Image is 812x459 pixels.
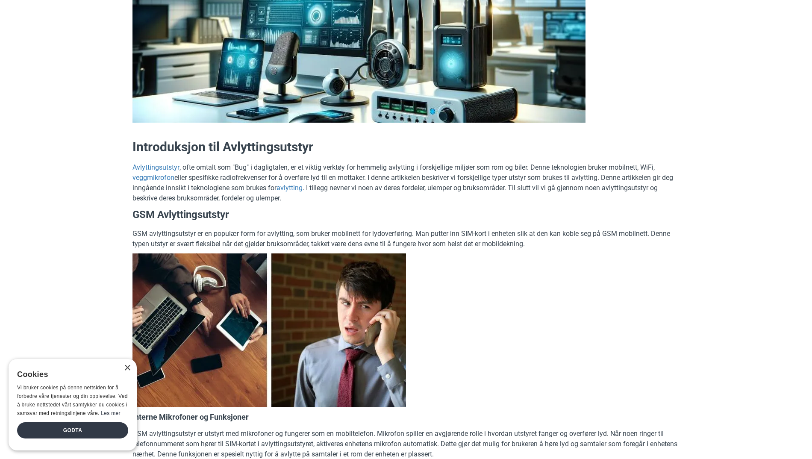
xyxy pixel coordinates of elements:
[132,162,179,173] a: Avlyttingsutstyr
[101,410,120,416] a: Les mer, opens a new window
[132,412,680,422] h4: Interne Mikrofoner og Funksjoner
[132,229,680,249] p: GSM avlyttingsutstyr er en populær form for avlytting, som bruker mobilnett for lydoverføring. Ma...
[132,173,174,183] a: veggmikrofon
[17,422,128,438] div: Godta
[132,208,680,222] h3: GSM Avlyttingsutstyr
[132,138,680,156] h2: Introduksjon til Avlyttingsutstyr
[277,183,303,193] a: avlytting
[17,385,128,416] span: Vi bruker cookies på denne nettsiden for å forbedre våre tjenester og din opplevelse. Ved å bruke...
[132,253,406,407] img: mannen avlytter et møte via GSM-avlyttingsutstyr
[17,365,123,384] div: Cookies
[132,162,680,203] p: , ofte omtalt som "Bug" i dagligtalen, er et viktig verktøy for hemmelig avlytting i forskjellige...
[124,365,130,371] div: Close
